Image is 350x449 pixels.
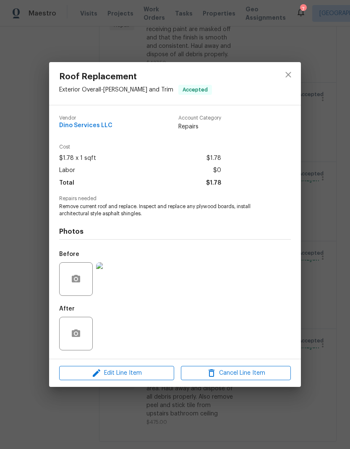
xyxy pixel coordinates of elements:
[206,177,221,189] span: $1.78
[59,115,112,121] span: Vendor
[178,115,221,121] span: Account Category
[59,177,74,189] span: Total
[59,227,291,236] h4: Photos
[59,87,173,93] span: Exterior Overall - [PERSON_NAME] and Trim
[181,366,291,381] button: Cancel Line Item
[278,65,298,85] button: close
[62,368,172,379] span: Edit Line Item
[59,196,291,201] span: Repairs needed
[59,306,75,312] h5: After
[59,144,221,150] span: Cost
[178,123,221,131] span: Repairs
[59,251,79,257] h5: Before
[206,152,221,164] span: $1.78
[59,72,212,81] span: Roof Replacement
[59,123,112,129] span: Dino Services LLC
[59,152,96,164] span: $1.78 x 1 sqft
[300,5,306,13] div: 7
[183,368,288,379] span: Cancel Line Item
[59,203,268,217] span: Remove current roof and replace. Inspect and replace any plywood boards, install architectural st...
[59,366,174,381] button: Edit Line Item
[179,86,211,94] span: Accepted
[213,164,221,177] span: $0
[59,164,75,177] span: Labor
